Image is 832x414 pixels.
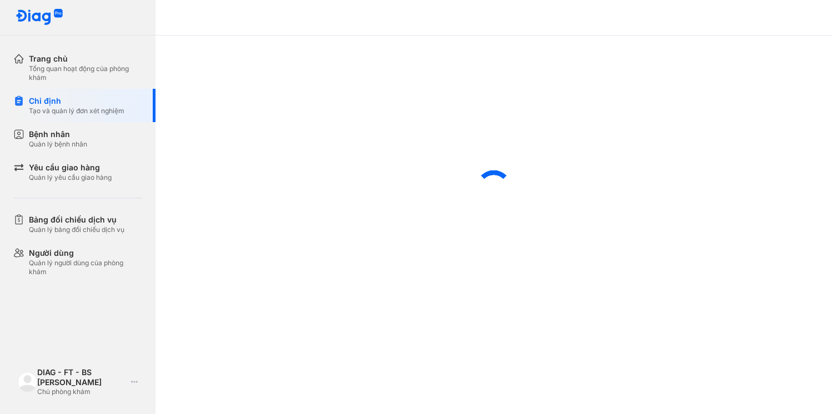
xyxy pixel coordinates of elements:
[29,248,142,259] div: Người dùng
[29,225,124,234] div: Quản lý bảng đối chiếu dịch vụ
[29,107,124,115] div: Tạo và quản lý đơn xét nghiệm
[29,53,142,64] div: Trang chủ
[37,387,127,396] div: Chủ phòng khám
[16,9,63,26] img: logo
[18,372,37,391] img: logo
[37,367,127,387] div: DIAG - FT - BS [PERSON_NAME]
[29,140,87,149] div: Quản lý bệnh nhân
[29,95,124,107] div: Chỉ định
[29,129,87,140] div: Bệnh nhân
[29,173,112,182] div: Quản lý yêu cầu giao hàng
[29,259,142,276] div: Quản lý người dùng của phòng khám
[29,64,142,82] div: Tổng quan hoạt động của phòng khám
[29,162,112,173] div: Yêu cầu giao hàng
[29,214,124,225] div: Bảng đối chiếu dịch vụ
